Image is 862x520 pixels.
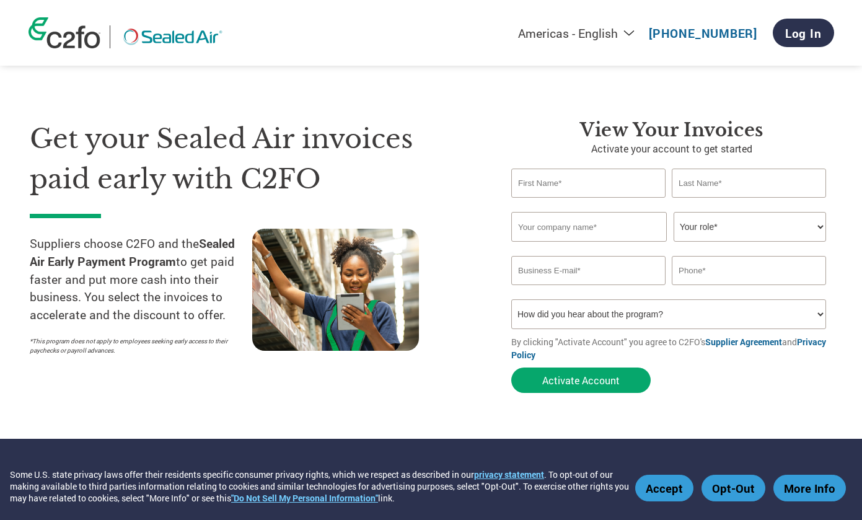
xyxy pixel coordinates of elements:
[672,169,826,198] input: Last Name*
[511,335,832,361] p: By clicking "Activate Account" you agree to C2FO's and
[30,337,240,355] p: *This program does not apply to employees seeking early access to their paychecks or payroll adva...
[511,256,666,285] input: Invalid Email format
[30,236,235,269] strong: Sealed Air Early Payment Program
[252,229,419,351] img: supply chain worker
[773,475,846,501] button: More Info
[120,25,226,48] img: Sealed Air
[511,169,666,198] input: First Name*
[674,212,826,242] select: Title/Role
[511,212,667,242] input: Your company name*
[672,199,826,207] div: Invalid last name or last name is too long
[511,286,666,294] div: Inavlid Email Address
[705,336,782,348] a: Supplier Agreement
[511,199,666,207] div: Invalid first name or first name is too long
[231,492,378,504] a: "Do Not Sell My Personal Information"
[672,286,826,294] div: Inavlid Phone Number
[474,469,544,480] a: privacy statement
[511,243,826,251] div: Invalid company name or company name is too long
[30,119,474,199] h1: Get your Sealed Air invoices paid early with C2FO
[511,368,651,393] button: Activate Account
[635,475,693,501] button: Accept
[10,469,629,504] div: Some U.S. state privacy laws offer their residents specific consumer privacy rights, which we res...
[649,25,757,41] a: [PHONE_NUMBER]
[29,17,100,48] img: c2fo logo
[672,256,826,285] input: Phone*
[511,119,832,141] h3: View Your Invoices
[30,235,252,324] p: Suppliers choose C2FO and the to get paid faster and put more cash into their business. You selec...
[701,475,765,501] button: Opt-Out
[511,141,832,156] p: Activate your account to get started
[511,336,826,361] a: Privacy Policy
[773,19,834,47] a: Log In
